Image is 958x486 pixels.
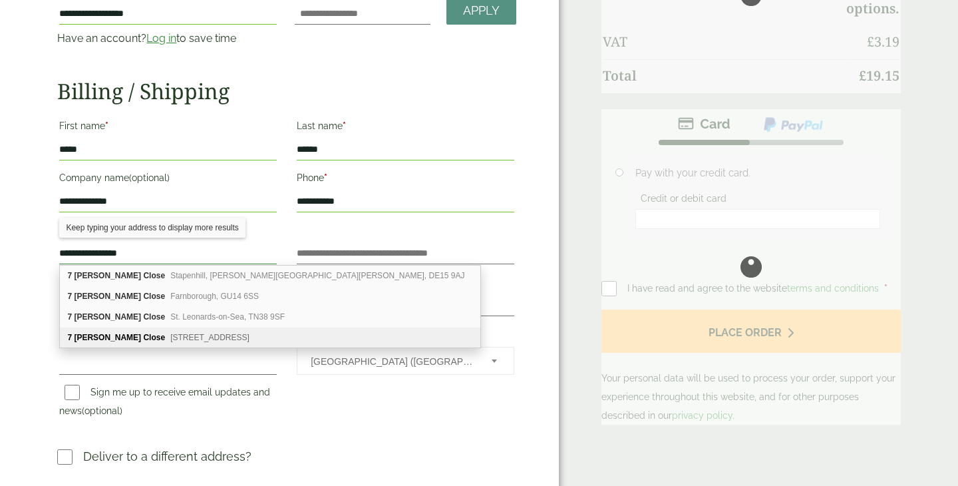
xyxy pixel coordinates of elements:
abbr: required [343,121,346,131]
b: 7 [67,312,72,322]
label: Phone [297,168,514,191]
input: Sign me up to receive email updates and news(optional) [65,385,80,400]
b: [PERSON_NAME] [74,333,141,342]
abbr: required [324,172,327,183]
b: 7 [67,292,72,301]
div: 7 Chatfield Close [60,307,480,328]
p: Have an account? to save time [57,31,279,47]
b: Close [143,271,165,280]
div: Keep typing your address to display more results [59,218,245,238]
label: Sign me up to receive email updates and news [59,387,270,420]
b: [PERSON_NAME] [74,292,141,301]
span: Stapenhill, [PERSON_NAME][GEOGRAPHIC_DATA][PERSON_NAME], DE15 9AJ [170,271,464,280]
b: [PERSON_NAME] [74,312,141,322]
b: Close [143,312,165,322]
div: 7 Chatfield Close [60,328,480,348]
span: (optional) [129,172,170,183]
b: Close [143,292,165,301]
b: 7 [67,271,72,280]
label: Last name [297,117,514,139]
a: Log in [146,32,176,45]
span: St. Leonards-on-Sea, TN38 9SF [170,312,285,322]
div: 7 Chatfield Close [60,266,480,286]
span: [STREET_ADDRESS] [170,333,249,342]
span: United Kingdom (UK) [311,348,474,375]
b: [PERSON_NAME] [74,271,141,280]
b: Close [143,333,165,342]
p: Deliver to a different address? [83,447,251,465]
span: (optional) [82,405,122,416]
span: Country/Region [297,347,514,375]
label: Company name [59,168,277,191]
h2: Billing / Shipping [57,79,516,104]
abbr: required [105,121,108,131]
div: 7 Chatfield Close [60,286,480,307]
span: Farnborough, GU14 6SS [170,292,259,301]
b: 7 [67,333,72,342]
span: Apply [463,3,500,18]
label: First name [59,117,277,139]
